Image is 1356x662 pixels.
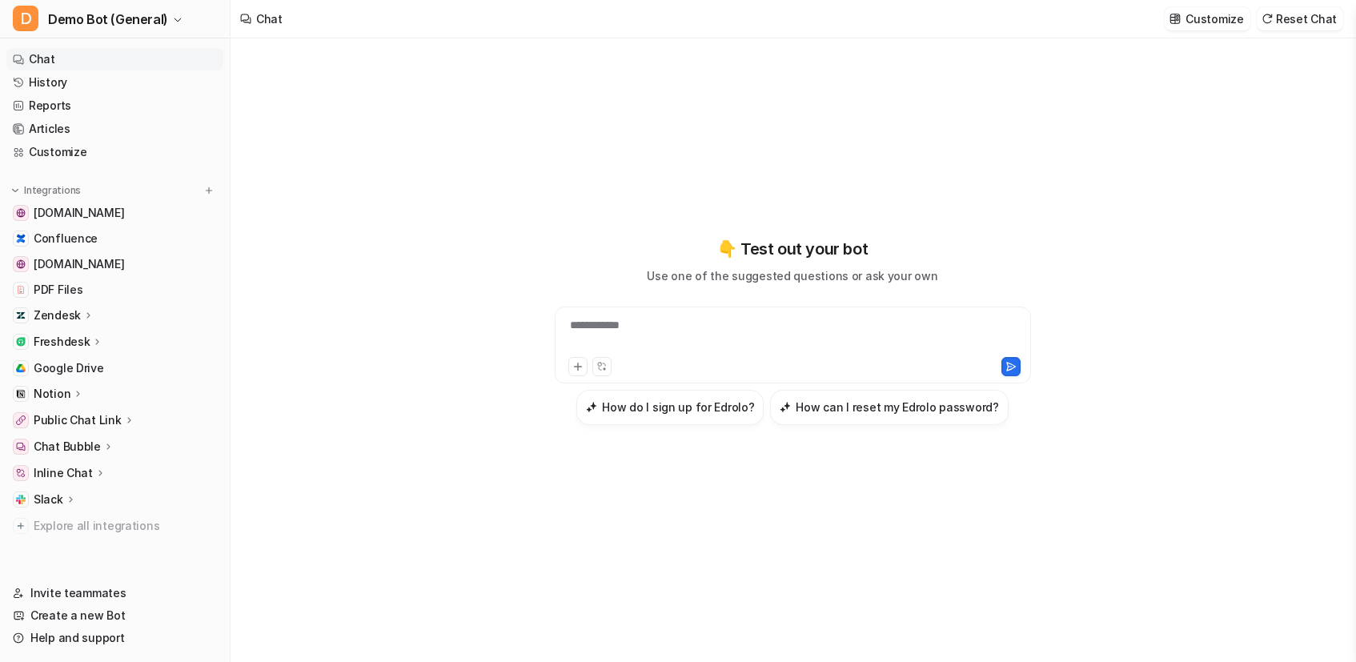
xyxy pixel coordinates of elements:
[717,237,868,261] p: 👇 Test out your bot
[16,234,26,243] img: Confluence
[1185,10,1243,27] p: Customize
[16,337,26,347] img: Freshdesk
[1169,13,1181,25] img: customize
[203,185,215,196] img: menu_add.svg
[16,311,26,320] img: Zendesk
[10,185,21,196] img: expand menu
[16,415,26,425] img: Public Chat Link
[586,401,597,413] img: How do I sign up for Edrolo?
[34,231,98,247] span: Confluence
[48,8,168,30] span: Demo Bot (General)
[34,307,81,323] p: Zendesk
[34,513,217,539] span: Explore all integrations
[16,285,26,295] img: PDF Files
[6,582,223,604] a: Invite teammates
[6,118,223,140] a: Articles
[34,282,82,298] span: PDF Files
[16,208,26,218] img: www.atlassian.com
[6,515,223,537] a: Explore all integrations
[34,439,101,455] p: Chat Bubble
[6,141,223,163] a: Customize
[34,465,93,481] p: Inline Chat
[6,94,223,117] a: Reports
[796,399,998,415] h3: How can I reset my Edrolo password?
[6,253,223,275] a: www.airbnb.com[DOMAIN_NAME]
[780,401,791,413] img: How can I reset my Edrolo password?
[16,363,26,373] img: Google Drive
[6,279,223,301] a: PDF FilesPDF Files
[6,48,223,70] a: Chat
[13,518,29,534] img: explore all integrations
[770,390,1008,425] button: How can I reset my Edrolo password?How can I reset my Edrolo password?
[34,205,124,221] span: [DOMAIN_NAME]
[16,468,26,478] img: Inline Chat
[6,357,223,379] a: Google DriveGoogle Drive
[34,491,63,508] p: Slack
[16,259,26,269] img: www.airbnb.com
[576,390,764,425] button: How do I sign up for Edrolo?How do I sign up for Edrolo?
[34,360,104,376] span: Google Drive
[6,202,223,224] a: www.atlassian.com[DOMAIN_NAME]
[6,227,223,250] a: ConfluenceConfluence
[602,399,754,415] h3: How do I sign up for Edrolo?
[34,412,122,428] p: Public Chat Link
[24,184,81,197] p: Integrations
[34,256,124,272] span: [DOMAIN_NAME]
[1165,7,1250,30] button: Customize
[1262,13,1273,25] img: reset
[34,334,90,350] p: Freshdesk
[256,10,283,27] div: Chat
[13,6,38,31] span: D
[34,386,70,402] p: Notion
[6,627,223,649] a: Help and support
[6,604,223,627] a: Create a new Bot
[6,183,86,199] button: Integrations
[1257,7,1343,30] button: Reset Chat
[16,442,26,451] img: Chat Bubble
[647,267,937,284] p: Use one of the suggested questions or ask your own
[6,71,223,94] a: History
[16,495,26,504] img: Slack
[16,389,26,399] img: Notion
